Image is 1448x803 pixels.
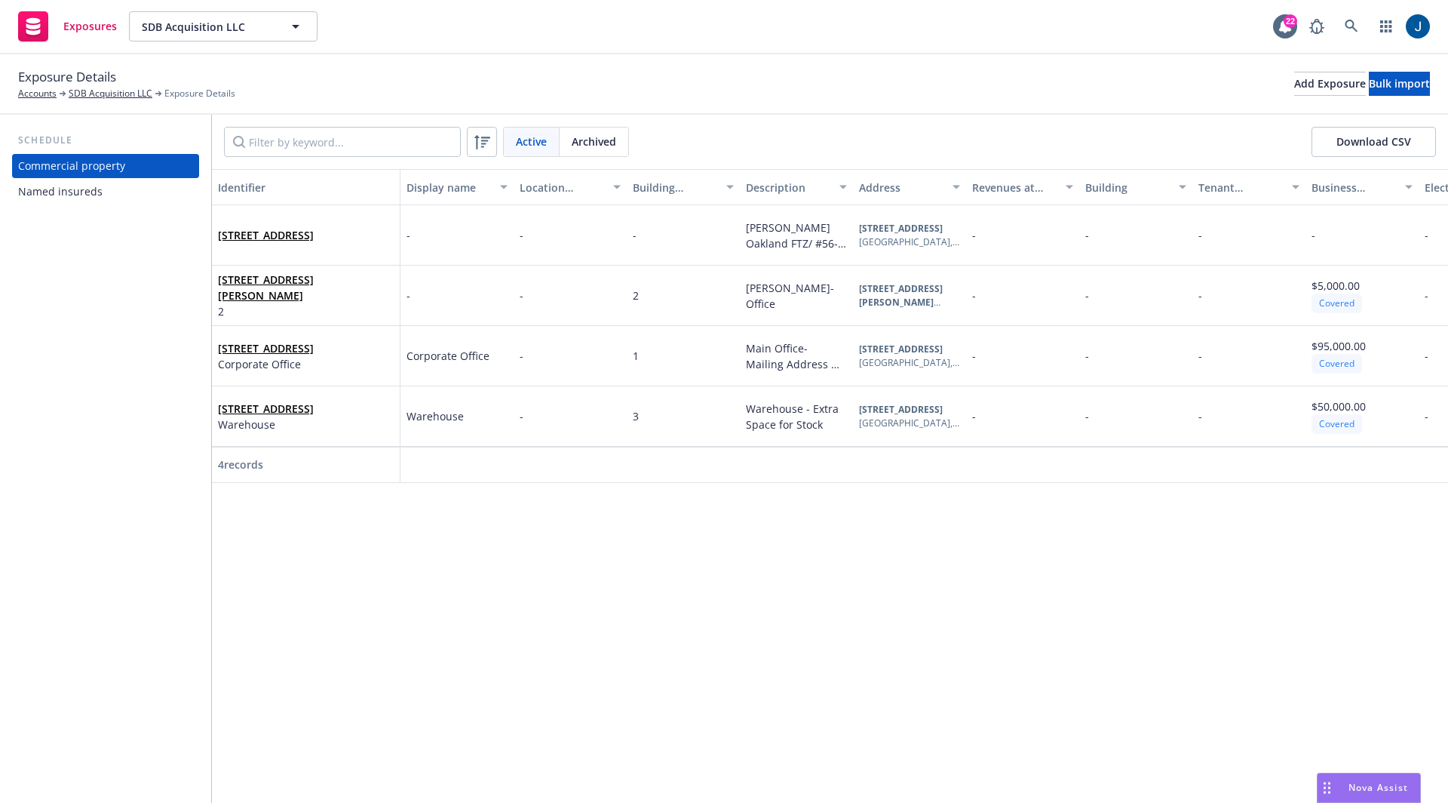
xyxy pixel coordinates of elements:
span: [PERSON_NAME] Oakland FTZ/ #56- [PERSON_NAME] Logistics [746,220,846,282]
button: Description [740,169,853,205]
div: Bulk import [1369,72,1430,95]
span: - [1198,288,1202,303]
button: SDB Acquisition LLC [129,11,318,42]
span: - [520,228,523,242]
span: $95,000.00 [1311,339,1366,353]
span: Exposure Details [164,87,235,100]
span: 2 [218,303,394,319]
span: - [633,228,637,242]
div: Identifier [218,180,394,195]
a: Commercial property [12,154,199,178]
span: Exposures [63,20,117,32]
span: - [1085,409,1089,423]
span: Warehouse [218,417,314,432]
span: Main Office- Mailing Address and Warehouse [746,341,839,387]
b: [STREET_ADDRESS] [859,343,943,355]
a: Named insureds [12,180,199,204]
span: - [1198,228,1202,242]
img: photo [1406,14,1430,38]
span: Corporate Office [218,356,314,372]
a: [STREET_ADDRESS] [218,341,314,355]
div: Revenues at location [972,180,1057,195]
span: - [1198,409,1202,423]
button: Identifier [212,169,400,205]
button: Building [1079,169,1192,205]
a: Exposures [12,5,123,48]
div: Add Exposure [1294,72,1366,95]
div: Named insureds [18,180,103,204]
span: Warehouse [406,408,464,424]
div: Commercial property [18,154,125,178]
span: - [972,349,976,363]
span: - [406,227,410,243]
button: Address [853,169,966,205]
span: - [1311,228,1315,242]
span: Corporate Office [406,348,489,364]
a: Search [1336,11,1367,42]
span: - [972,228,976,242]
span: Warehouse - Extra Space for Stock [746,401,842,432]
div: Covered [1311,354,1362,373]
button: Business personal property (BPP) [1305,169,1419,205]
span: - [1085,349,1089,363]
a: [STREET_ADDRESS] [218,401,314,416]
div: Location number [520,180,604,195]
span: - [972,409,976,423]
a: [STREET_ADDRESS][PERSON_NAME] [218,272,314,303]
button: Display name [400,169,514,205]
span: - [520,288,523,303]
span: Active [516,134,547,149]
div: Description [746,180,830,195]
span: 1 [633,349,639,363]
span: - [1425,409,1428,423]
button: Location number [514,169,627,205]
span: Nova Assist [1348,781,1408,794]
span: - [520,409,523,423]
span: - [972,288,976,303]
span: [STREET_ADDRESS][PERSON_NAME] [218,272,394,303]
span: [PERSON_NAME]- Office [746,281,837,311]
b: [STREET_ADDRESS] [859,222,943,235]
input: Filter by keyword... [224,127,461,157]
button: Nova Assist [1317,773,1421,803]
span: - [1198,349,1202,363]
span: - [406,288,410,303]
span: 2 [633,288,639,303]
a: Switch app [1371,11,1401,42]
b: [STREET_ADDRESS][PERSON_NAME] [859,282,943,309]
button: Bulk import [1369,72,1430,96]
button: Revenues at location [966,169,1079,205]
div: 22 [1284,14,1297,28]
span: - [1425,288,1428,303]
span: [STREET_ADDRESS] [218,227,314,243]
button: Tenant improvements [1192,169,1305,205]
div: Covered [1311,294,1362,312]
button: Download CSV [1311,127,1436,157]
div: Schedule [12,133,199,148]
div: [GEOGRAPHIC_DATA] , CA , 94621 [859,417,960,430]
div: Drag to move [1318,774,1336,802]
span: - [520,349,523,363]
a: Report a Bug [1302,11,1332,42]
span: [STREET_ADDRESS] [218,340,314,356]
div: [GEOGRAPHIC_DATA] , CA , 94621 [859,356,960,370]
span: 3 [633,409,639,423]
span: - [1425,228,1428,242]
div: Covered [1311,414,1362,433]
div: Business personal property (BPP) [1311,180,1396,195]
div: Building [1085,180,1170,195]
a: Accounts [18,87,57,100]
span: $50,000.00 [1311,399,1366,414]
button: Add Exposure [1294,72,1366,96]
span: - [1085,288,1089,303]
span: SDB Acquisition LLC [142,19,272,35]
div: Tenant improvements [1198,180,1283,195]
span: - [1085,228,1089,242]
button: Building number [627,169,740,205]
span: - [1425,349,1428,363]
div: Display name [406,180,491,195]
b: [STREET_ADDRESS] [859,403,943,416]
